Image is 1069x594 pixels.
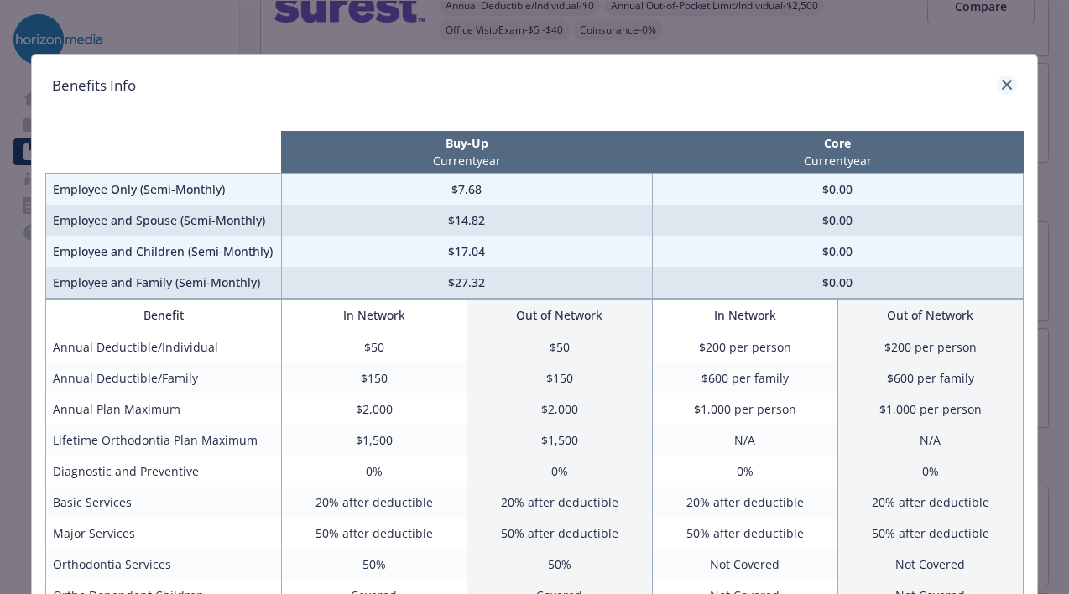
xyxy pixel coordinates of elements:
[467,331,652,363] td: $50
[46,331,282,363] td: Annual Deductible/Individual
[467,362,652,393] td: $150
[652,331,837,363] td: $200 per person
[281,300,467,331] th: In Network
[281,362,467,393] td: $150
[837,549,1023,580] td: Not Covered
[281,331,467,363] td: $50
[467,393,652,425] td: $2,000
[837,362,1023,393] td: $600 per family
[837,425,1023,456] td: N/A
[655,134,1019,152] p: Core
[46,205,282,236] td: Employee and Spouse (Semi-Monthly)
[281,456,467,487] td: 0%
[46,425,282,456] td: Lifetime Orthodontia Plan Maximum
[281,487,467,518] td: 20% after deductible
[46,236,282,267] td: Employee and Children (Semi-Monthly)
[652,425,837,456] td: N/A
[46,267,282,299] td: Employee and Family (Semi-Monthly)
[46,393,282,425] td: Annual Plan Maximum
[652,393,837,425] td: $1,000 per person
[284,152,649,169] p: Current year
[52,75,136,96] h1: Benefits Info
[281,393,467,425] td: $2,000
[467,425,652,456] td: $1,500
[837,487,1023,518] td: 20% after deductible
[467,487,652,518] td: 20% after deductible
[467,518,652,549] td: 50% after deductible
[46,518,282,549] td: Major Services
[281,518,467,549] td: 50% after deductible
[46,131,282,174] th: intentionally left blank
[652,300,837,331] th: In Network
[652,362,837,393] td: $600 per family
[655,152,1019,169] p: Current year
[837,518,1023,549] td: 50% after deductible
[837,331,1023,363] td: $200 per person
[652,236,1023,267] td: $0.00
[652,456,837,487] td: 0%
[46,174,282,206] td: Employee Only (Semi-Monthly)
[284,134,649,152] p: Buy-Up
[997,75,1017,95] a: close
[652,487,837,518] td: 20% after deductible
[46,300,282,331] th: Benefit
[837,393,1023,425] td: $1,000 per person
[837,456,1023,487] td: 0%
[652,267,1023,299] td: $0.00
[46,549,282,580] td: Orthodontia Services
[281,205,652,236] td: $14.82
[467,456,652,487] td: 0%
[281,549,467,580] td: 50%
[281,267,652,299] td: $27.32
[281,236,652,267] td: $17.04
[652,549,837,580] td: Not Covered
[837,300,1023,331] th: Out of Network
[281,174,652,206] td: $7.68
[46,456,282,487] td: Diagnostic and Preventive
[46,362,282,393] td: Annual Deductible/Family
[652,174,1023,206] td: $0.00
[467,300,652,331] th: Out of Network
[46,487,282,518] td: Basic Services
[652,205,1023,236] td: $0.00
[467,549,652,580] td: 50%
[652,518,837,549] td: 50% after deductible
[281,425,467,456] td: $1,500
